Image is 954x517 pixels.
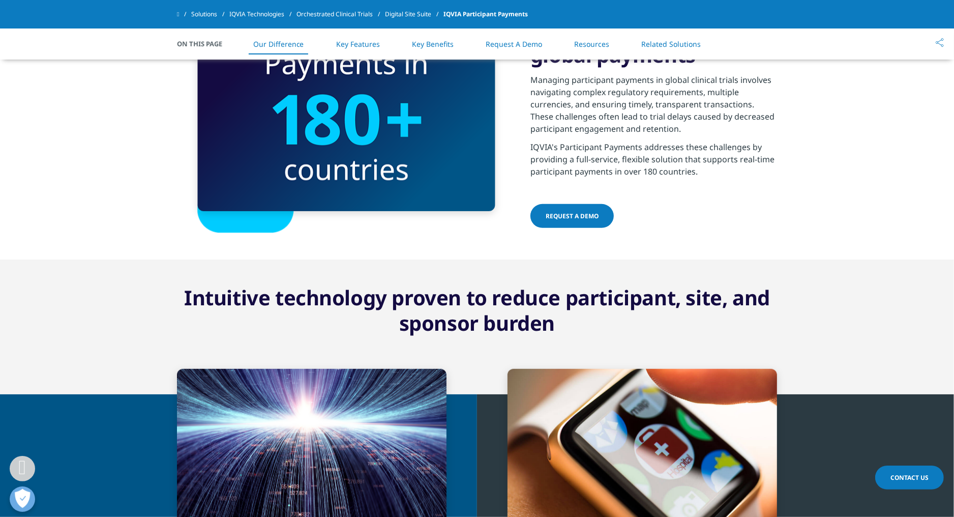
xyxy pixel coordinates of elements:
a: Request a demo [530,204,614,228]
span: Contact Us [890,473,929,482]
h3: Intuitive technology proven to reduce participant, site, and sponsor burden [177,285,777,343]
span: On This Page [177,39,233,49]
h3: A new approach to global payments [530,17,777,68]
a: Resources [574,39,609,49]
a: Contact Us [875,466,944,490]
a: Key Features [336,39,380,49]
a: Request A Demo [486,39,542,49]
a: Key Benefits [412,39,454,49]
p: Managing participant payments in global clinical trials involves navigating complex regulatory re... [530,74,777,141]
a: Related Solutions [641,39,701,49]
a: Solutions [191,5,229,23]
a: Digital Site Suite [385,5,443,23]
button: Open Preferences [10,486,35,512]
a: Our Difference [253,39,304,49]
span: Request a demo [546,212,599,220]
p: IQVIA's Participant Payments addresses these challenges by providing a full-service, flexible sol... [530,141,777,184]
a: Orchestrated Clinical Trials [296,5,385,23]
a: IQVIA Technologies [229,5,296,23]
span: IQVIA Participant Payments [443,5,528,23]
